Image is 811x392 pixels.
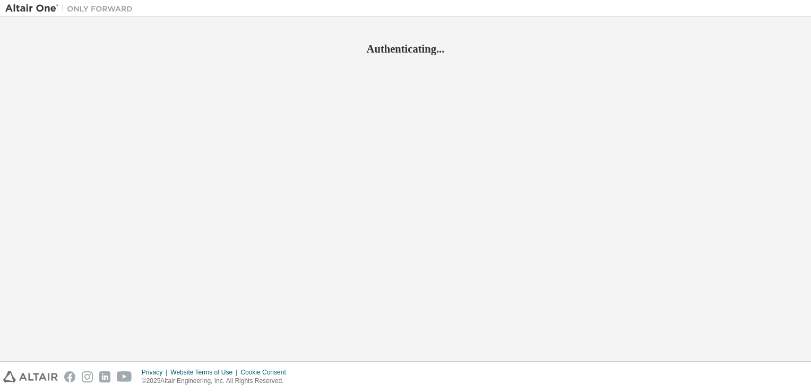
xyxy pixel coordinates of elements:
[117,371,132,382] img: youtube.svg
[170,368,240,377] div: Website Terms of Use
[5,3,138,14] img: Altair One
[142,368,170,377] div: Privacy
[99,371,110,382] img: linkedin.svg
[5,42,806,56] h2: Authenticating...
[64,371,75,382] img: facebook.svg
[240,368,292,377] div: Cookie Consent
[82,371,93,382] img: instagram.svg
[142,377,292,386] p: © 2025 Altair Engineering, Inc. All Rights Reserved.
[3,371,58,382] img: altair_logo.svg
